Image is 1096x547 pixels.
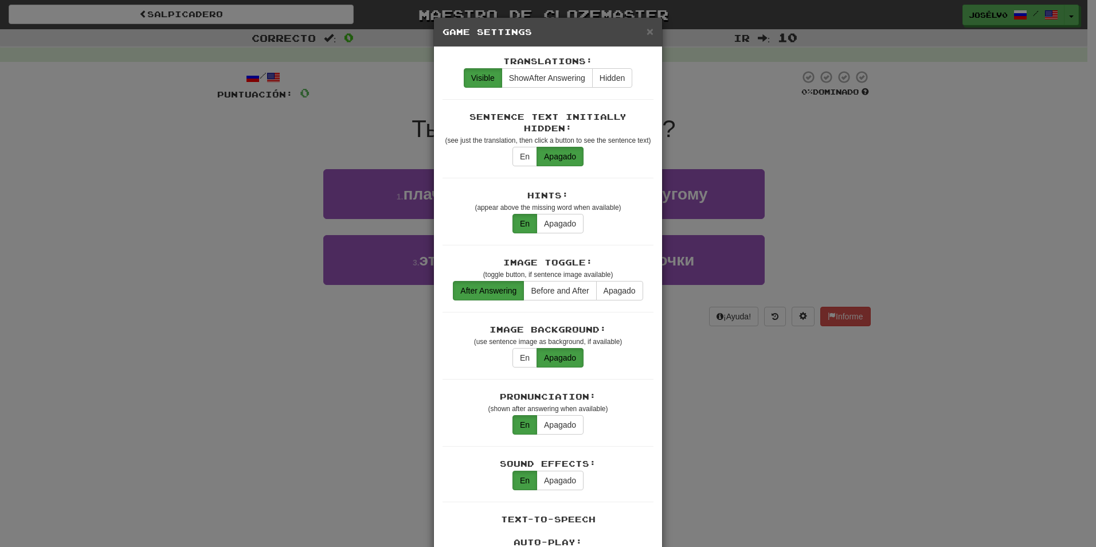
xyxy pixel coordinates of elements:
[453,281,643,300] div: translations
[512,147,537,166] button: En
[502,68,593,88] button: ShowAfter Answering
[512,348,584,368] div: translations
[537,214,584,233] button: Apagado
[537,415,584,435] button: Apagado
[509,73,585,83] span: After Answering
[474,338,622,346] small: (use sentence image as background, if available)
[537,471,584,490] button: Apagado
[443,458,653,470] div: Sound Effects:
[512,348,537,368] button: En
[443,514,653,525] div: Text-to-Speech
[537,147,584,166] button: Apagado
[475,204,621,212] small: (appear above the missing word when available)
[443,324,653,335] div: Image Background:
[647,25,653,38] span: ×
[523,281,596,300] button: Before and After
[453,281,524,300] button: After Answering
[512,415,537,435] button: En
[509,73,529,83] span: Show
[483,271,613,279] small: (toggle button, if sentence image available)
[488,405,608,413] small: (shown after answering when available)
[445,136,651,144] small: (see just the translation, then click a button to see the sentence text)
[647,25,653,37] button: Cerrar
[443,190,653,201] div: Hints:
[443,26,653,38] h5: Game Settings
[443,111,653,134] div: Sentence Text Initially Hidden:
[596,281,643,300] button: Apagado
[512,471,537,490] button: En
[592,68,632,88] button: Hidden
[464,68,632,88] div: translations
[443,257,653,268] div: Image Toggle:
[537,348,584,368] button: Apagado
[443,56,653,67] div: Translations:
[464,68,502,88] button: Visible
[443,391,653,403] div: Pronunciation:
[512,214,537,233] button: En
